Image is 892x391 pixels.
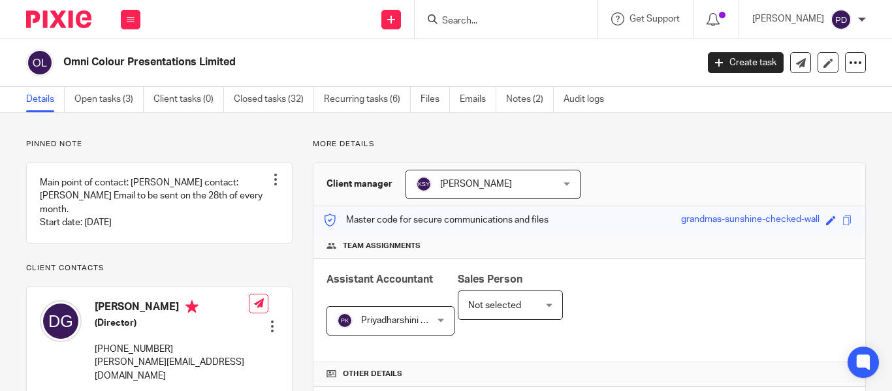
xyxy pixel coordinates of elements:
span: [PERSON_NAME] [440,180,512,189]
a: Files [421,87,450,112]
p: [PERSON_NAME][EMAIL_ADDRESS][DOMAIN_NAME] [95,356,249,383]
a: Client tasks (0) [153,87,224,112]
p: Master code for secure communications and files [323,213,549,227]
span: Priyadharshini Kalidass [361,316,454,325]
p: [PHONE_NUMBER] [95,343,249,356]
a: Recurring tasks (6) [324,87,411,112]
a: Emails [460,87,496,112]
div: grandmas-sunshine-checked-wall [681,213,820,228]
h3: Client manager [327,178,392,191]
img: svg%3E [26,49,54,76]
img: svg%3E [337,313,353,328]
span: Not selected [468,301,521,310]
img: svg%3E [831,9,852,30]
a: Create task [708,52,784,73]
span: Team assignments [343,241,421,251]
h4: [PERSON_NAME] [95,300,249,317]
img: Pixie [26,10,91,28]
a: Closed tasks (32) [234,87,314,112]
h2: Omni Colour Presentations Limited [63,55,564,69]
a: Notes (2) [506,87,554,112]
i: Primary [185,300,199,313]
p: More details [313,139,866,149]
input: Search [441,16,558,27]
p: [PERSON_NAME] [752,12,824,25]
a: Details [26,87,65,112]
p: Pinned note [26,139,293,149]
span: Sales Person [458,274,522,285]
p: Client contacts [26,263,293,274]
img: svg%3E [40,300,82,342]
h5: (Director) [95,317,249,330]
span: Get Support [629,14,680,23]
span: Other details [343,369,402,379]
img: svg%3E [416,176,432,192]
span: Assistant Accountant [327,274,433,285]
a: Open tasks (3) [74,87,144,112]
a: Audit logs [564,87,614,112]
